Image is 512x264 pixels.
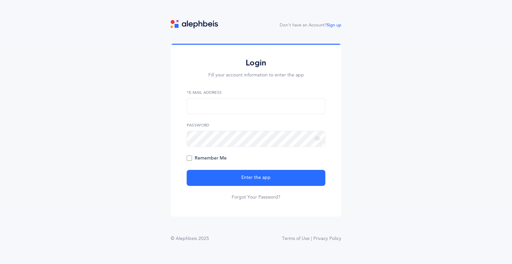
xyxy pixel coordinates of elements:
label: *E-Mail Address [187,89,325,95]
a: Sign up [327,23,341,27]
label: Password [187,122,325,128]
a: Forgot Your Password? [232,194,280,201]
span: Remember Me [187,156,227,161]
span: Enter the app [241,174,271,181]
div: Don't have an Account? [280,22,341,29]
div: © Alephbeis 2025 [171,235,209,242]
h2: Login [187,58,325,68]
img: logo.svg [171,20,218,28]
iframe: Drift Widget Chat Controller [479,231,504,256]
button: Enter the app [187,170,325,186]
a: Terms of Use | Privacy Policy [282,235,341,242]
p: Fill your account information to enter the app [187,72,325,79]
